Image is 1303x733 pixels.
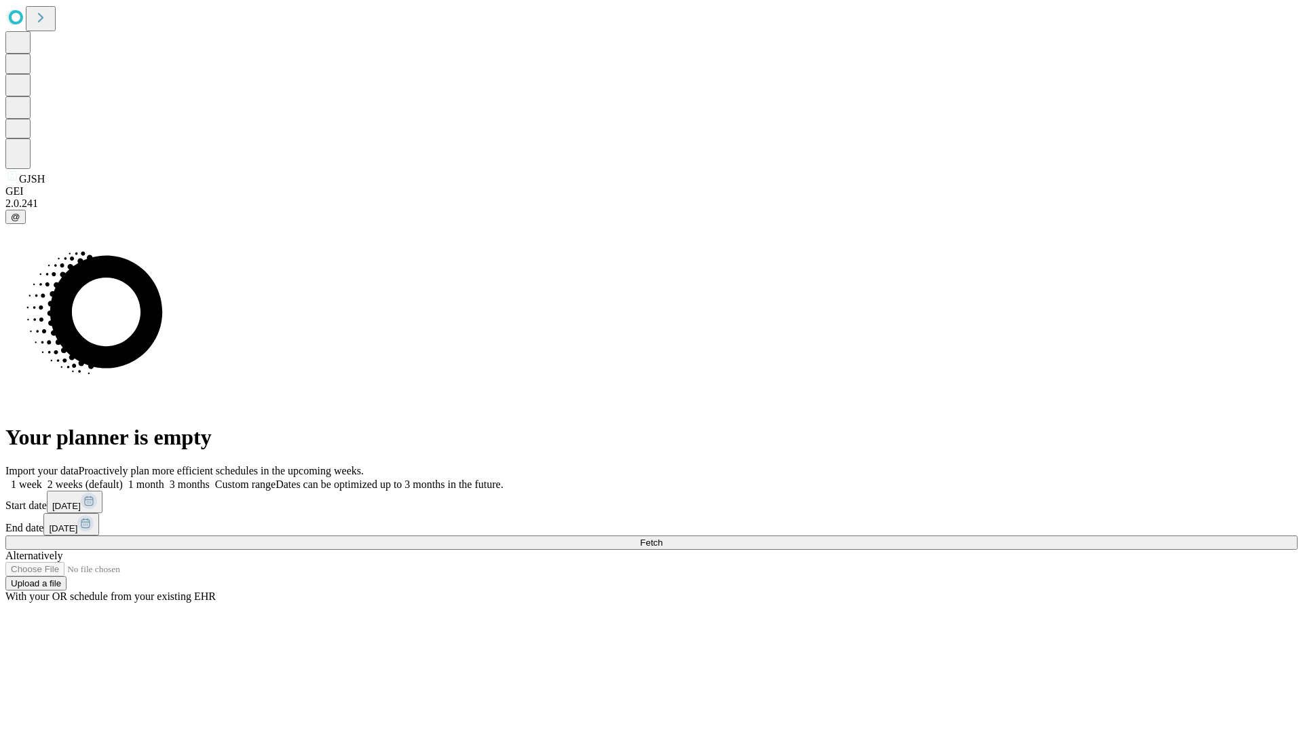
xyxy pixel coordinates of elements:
button: [DATE] [47,491,102,513]
button: Fetch [5,535,1298,550]
button: Upload a file [5,576,67,590]
span: Proactively plan more efficient schedules in the upcoming weeks. [79,465,364,476]
span: Alternatively [5,550,62,561]
span: 1 week [11,478,42,490]
div: End date [5,513,1298,535]
span: GJSH [19,173,45,185]
h1: Your planner is empty [5,425,1298,450]
div: 2.0.241 [5,198,1298,210]
span: @ [11,212,20,222]
span: Import your data [5,465,79,476]
div: Start date [5,491,1298,513]
div: GEI [5,185,1298,198]
span: Custom range [215,478,276,490]
span: [DATE] [52,501,81,511]
span: 3 months [170,478,210,490]
span: 2 weeks (default) [48,478,123,490]
span: [DATE] [49,523,77,533]
span: Dates can be optimized up to 3 months in the future. [276,478,503,490]
button: [DATE] [43,513,99,535]
span: Fetch [640,538,662,548]
button: @ [5,210,26,224]
span: With your OR schedule from your existing EHR [5,590,216,602]
span: 1 month [128,478,164,490]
